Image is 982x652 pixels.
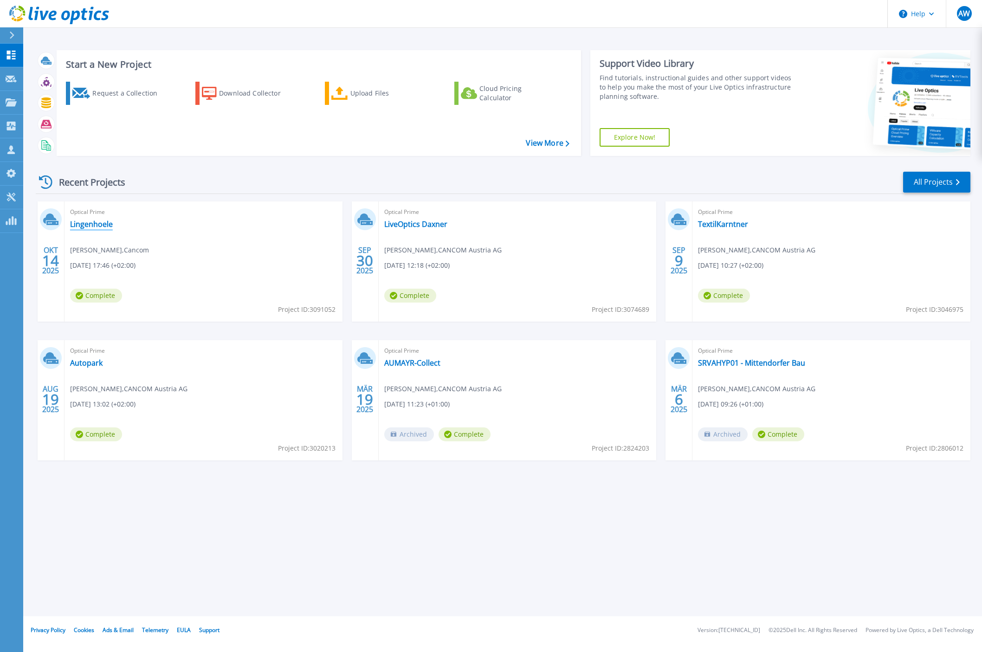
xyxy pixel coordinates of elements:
[439,427,491,441] span: Complete
[199,626,220,634] a: Support
[752,427,804,441] span: Complete
[356,257,373,265] span: 30
[698,358,805,368] a: SRVAHYP01 - Mittendorfer Bau
[195,82,299,105] a: Download Collector
[592,443,649,453] span: Project ID: 2824203
[278,304,336,315] span: Project ID: 3091052
[866,627,974,633] li: Powered by Live Optics, a Dell Technology
[31,626,65,634] a: Privacy Policy
[479,84,554,103] div: Cloud Pricing Calculator
[698,346,965,356] span: Optical Prime
[42,257,59,265] span: 14
[526,139,569,148] a: View More
[384,245,502,255] span: [PERSON_NAME] , CANCOM Austria AG
[42,244,59,278] div: OKT 2025
[70,260,136,271] span: [DATE] 17:46 (+02:00)
[66,59,569,70] h3: Start a New Project
[325,82,428,105] a: Upload Files
[384,207,651,217] span: Optical Prime
[384,358,440,368] a: AUMAYR-Collect
[70,207,337,217] span: Optical Prime
[592,304,649,315] span: Project ID: 3074689
[384,289,436,303] span: Complete
[698,427,748,441] span: Archived
[350,84,425,103] div: Upload Files
[675,395,683,403] span: 6
[698,627,760,633] li: Version: [TECHNICAL_ID]
[42,382,59,416] div: AUG 2025
[906,304,963,315] span: Project ID: 3046975
[356,395,373,403] span: 19
[600,58,795,70] div: Support Video Library
[70,289,122,303] span: Complete
[384,427,434,441] span: Archived
[356,382,374,416] div: MÄR 2025
[74,626,94,634] a: Cookies
[958,10,970,17] span: AW
[103,626,134,634] a: Ads & Email
[66,82,169,105] a: Request a Collection
[670,382,688,416] div: MÄR 2025
[698,219,748,229] a: TextilKarntner
[698,260,763,271] span: [DATE] 10:27 (+02:00)
[600,73,795,101] div: Find tutorials, instructional guides and other support videos to help you make the most of your L...
[384,346,651,356] span: Optical Prime
[70,399,136,409] span: [DATE] 13:02 (+02:00)
[70,245,149,255] span: [PERSON_NAME] , Cancom
[384,399,450,409] span: [DATE] 11:23 (+01:00)
[698,245,815,255] span: [PERSON_NAME] , CANCOM Austria AG
[906,443,963,453] span: Project ID: 2806012
[70,346,337,356] span: Optical Prime
[219,84,293,103] div: Download Collector
[698,289,750,303] span: Complete
[769,627,857,633] li: © 2025 Dell Inc. All Rights Reserved
[670,244,688,278] div: SEP 2025
[70,384,187,394] span: [PERSON_NAME] , CANCOM Austria AG
[903,172,970,193] a: All Projects
[698,384,815,394] span: [PERSON_NAME] , CANCOM Austria AG
[278,443,336,453] span: Project ID: 3020213
[356,244,374,278] div: SEP 2025
[70,219,113,229] a: Lingenhoele
[70,358,103,368] a: Autopark
[675,257,683,265] span: 9
[384,260,450,271] span: [DATE] 12:18 (+02:00)
[177,626,191,634] a: EULA
[92,84,167,103] div: Request a Collection
[454,82,558,105] a: Cloud Pricing Calculator
[698,207,965,217] span: Optical Prime
[384,384,502,394] span: [PERSON_NAME] , CANCOM Austria AG
[70,427,122,441] span: Complete
[42,395,59,403] span: 19
[698,399,763,409] span: [DATE] 09:26 (+01:00)
[384,219,447,229] a: LiveOptics Daxner
[600,128,670,147] a: Explore Now!
[142,626,168,634] a: Telemetry
[36,171,138,194] div: Recent Projects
